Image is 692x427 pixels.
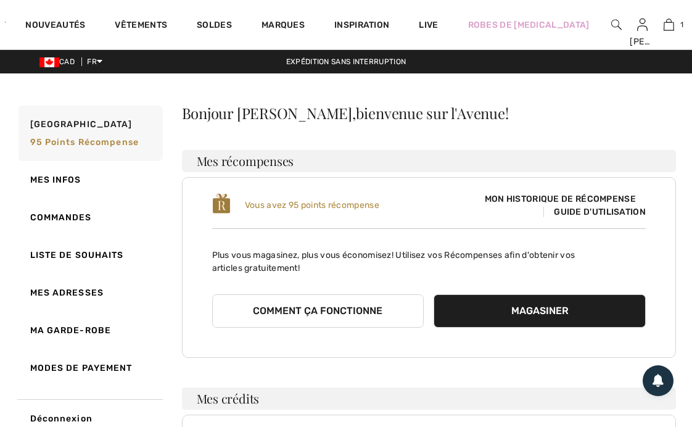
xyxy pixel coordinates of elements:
a: Marques [262,20,305,33]
span: bienvenue sur l'Avenue! [356,103,509,123]
a: Robes de [MEDICAL_DATA] [468,19,590,31]
img: Mon panier [664,17,674,32]
a: Mes infos [16,161,163,199]
img: Canadian Dollar [39,57,59,67]
div: [PERSON_NAME] [630,35,655,48]
span: Mon historique de récompense [475,193,646,205]
div: Bonjour [PERSON_NAME], [182,106,677,120]
p: Plus vous magasinez, plus vous économisez! Utilisez vos Récompenses afin d'obtenir vos articles g... [212,239,646,275]
span: 95 Points récompense [30,137,139,147]
img: 1ère Avenue [5,10,6,35]
span: 1 [680,19,683,30]
span: Guide d'utilisation [543,207,646,217]
span: Vous avez 95 points récompense [245,200,379,210]
img: Mes infos [637,17,648,32]
a: Commandes [16,199,163,236]
a: Vêtements [115,20,167,33]
span: [GEOGRAPHIC_DATA] [30,118,133,131]
a: Liste de souhaits [16,236,163,274]
button: Comment ça fonctionne [212,294,424,328]
img: loyalty_logo_r.svg [212,193,231,215]
img: recherche [611,17,622,32]
a: Nouveautés [25,20,85,33]
a: Ma garde-robe [16,312,163,349]
a: Mes adresses [16,274,163,312]
span: FR [87,57,102,66]
h3: Mes crédits [182,388,677,410]
h3: Mes récompenses [182,150,677,172]
button: Magasiner [434,294,646,328]
a: Modes de payement [16,349,163,387]
a: Se connecter [637,19,648,30]
span: Inspiration [334,20,389,33]
a: Soldes [197,20,232,33]
span: CAD [39,57,80,66]
a: 1 [656,17,682,32]
a: Live [419,19,438,31]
